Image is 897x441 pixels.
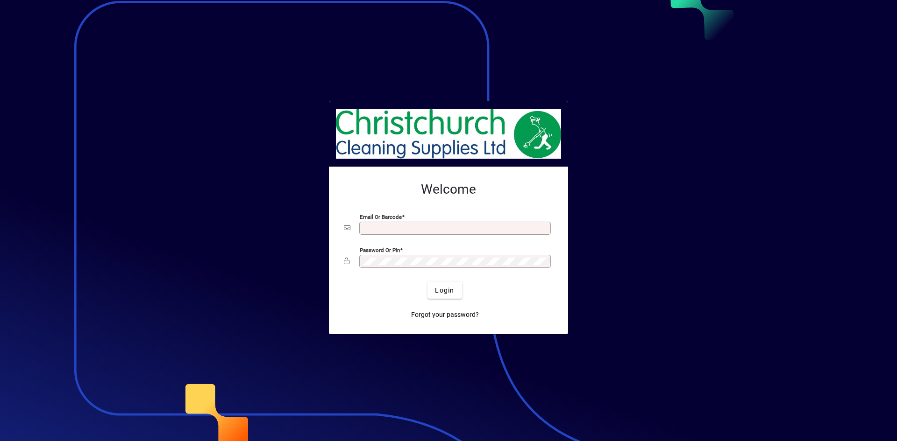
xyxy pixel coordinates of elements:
[407,306,483,323] a: Forgot your password?
[411,310,479,320] span: Forgot your password?
[360,214,402,220] mat-label: Email or Barcode
[344,182,553,197] h2: Welcome
[360,247,400,253] mat-label: Password or Pin
[427,282,462,299] button: Login
[435,286,454,295] span: Login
